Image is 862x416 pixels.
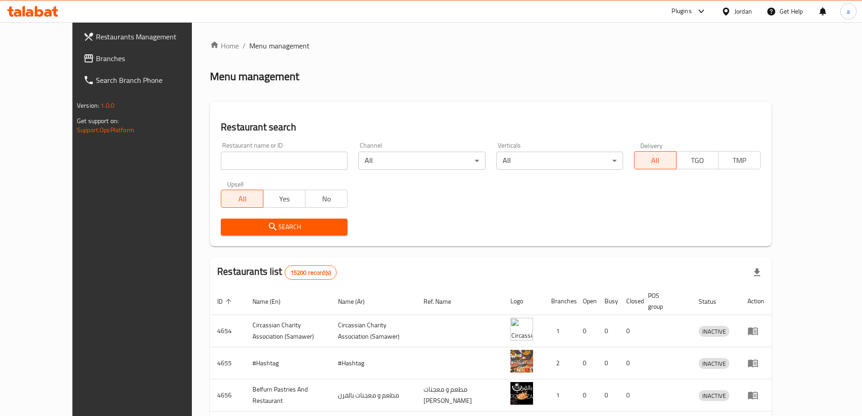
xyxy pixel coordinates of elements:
td: 2 [544,347,576,379]
th: Busy [597,287,619,315]
div: Menu [748,325,764,336]
button: All [634,151,676,169]
td: 0 [597,347,619,379]
span: Yes [267,192,302,206]
button: No [305,190,348,208]
span: Ref. Name [424,296,463,307]
button: TGO [676,151,719,169]
span: Menu management [249,40,310,51]
a: Search Branch Phone [76,69,216,91]
span: TMP [722,154,757,167]
span: All [225,192,260,206]
span: Search [228,221,340,233]
span: All [638,154,673,167]
th: Open [576,287,597,315]
span: TGO [680,154,715,167]
td: #Hashtag [245,347,331,379]
div: Plugins [672,6,691,17]
a: Home [210,40,239,51]
td: 0 [619,379,641,411]
th: Action [740,287,772,315]
span: ID [217,296,234,307]
input: Search for restaurant name or ID.. [221,152,348,170]
th: Closed [619,287,641,315]
span: POS group [648,290,681,312]
span: Get support on: [77,115,119,127]
span: 1.0.0 [100,100,114,111]
td: 4654 [210,315,245,347]
td: ​Circassian ​Charity ​Association​ (Samawer) [331,315,416,347]
label: Upsell [227,181,244,187]
td: 0 [619,315,641,347]
img: Belfurn Pastries And Restaurant [510,382,533,405]
a: Branches [76,48,216,69]
td: 0 [576,379,597,411]
a: Support.OpsPlatform [77,124,134,136]
span: Search Branch Phone [96,75,209,86]
td: 4656 [210,379,245,411]
div: Export file [746,262,768,283]
th: Logo [503,287,544,315]
span: INACTIVE [699,326,729,337]
div: All [496,152,623,170]
td: 0 [597,315,619,347]
th: Branches [544,287,576,315]
span: Status [699,296,728,307]
td: 4655 [210,347,245,379]
label: Delivery [640,142,663,148]
td: مطعم و معجنات [PERSON_NAME] [416,379,503,411]
div: Jordan [734,6,752,16]
button: Yes [263,190,305,208]
span: a [847,6,850,16]
span: Name (En) [252,296,292,307]
h2: Menu management [210,69,299,84]
td: ​Circassian ​Charity ​Association​ (Samawer) [245,315,331,347]
td: #Hashtag [331,347,416,379]
img: #Hashtag [510,350,533,373]
span: Version: [77,100,99,111]
span: Name (Ar) [338,296,376,307]
td: مطعم و معجنات بالفرن [331,379,416,411]
div: Menu [748,358,764,368]
td: 1 [544,379,576,411]
img: ​Circassian ​Charity ​Association​ (Samawer) [510,318,533,340]
h2: Restaurant search [221,120,761,134]
button: All [221,190,263,208]
td: 0 [576,315,597,347]
span: No [309,192,344,206]
td: 0 [619,347,641,379]
span: Branches [96,53,209,64]
td: 0 [576,347,597,379]
h2: Restaurants list [217,265,337,280]
span: INACTIVE [699,359,729,369]
div: All [358,152,485,170]
li: / [243,40,246,51]
td: Belfurn Pastries And Restaurant [245,379,331,411]
span: INACTIVE [699,391,729,401]
span: Restaurants Management [96,31,209,42]
div: Menu [748,390,764,401]
span: 15200 record(s) [285,268,336,277]
td: 0 [597,379,619,411]
a: Restaurants Management [76,26,216,48]
button: TMP [718,151,761,169]
button: Search [221,219,348,235]
td: 1 [544,315,576,347]
nav: breadcrumb [210,40,772,51]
